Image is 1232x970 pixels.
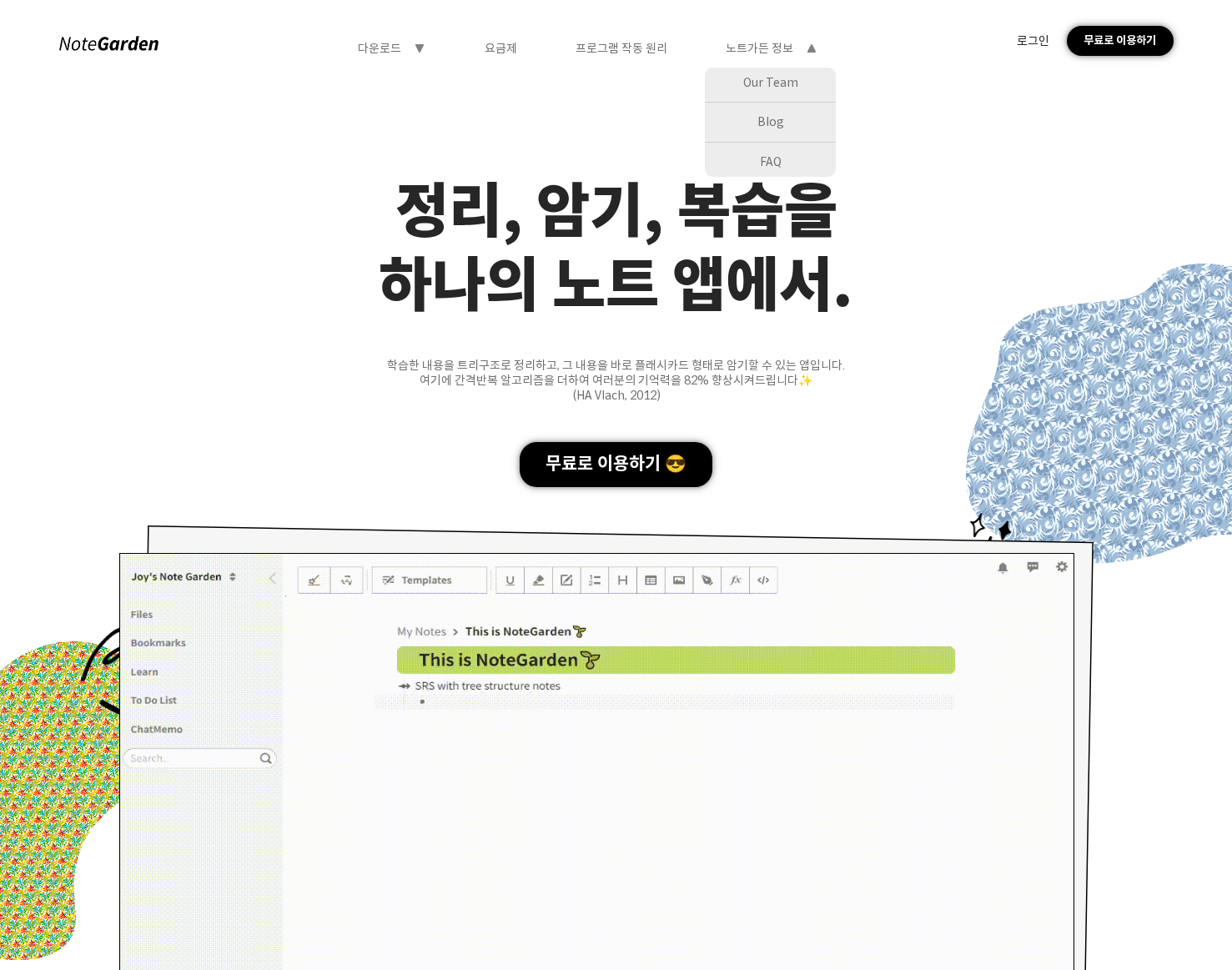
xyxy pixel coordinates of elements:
div: 무료로 이용하기 [1067,26,1174,56]
div: 노트가든 정보 [726,41,793,56]
div: Blog [705,107,836,137]
div: 로그인 [1017,33,1049,48]
div: 무료로 이용하기 😎 [520,442,712,487]
div: 다운로드 [358,41,401,56]
div: FAQ [705,147,836,177]
div: 프로그램 작동 원리 [576,41,667,56]
div: 요금제 [485,41,517,56]
div: Our Team [705,68,836,98]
